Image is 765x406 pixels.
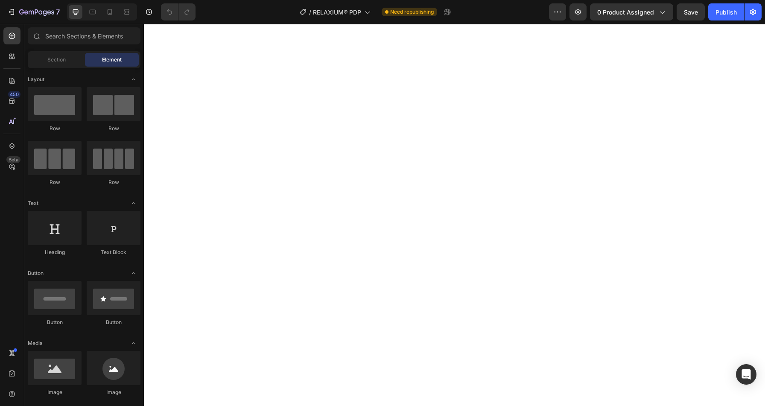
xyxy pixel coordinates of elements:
[677,3,705,20] button: Save
[28,27,140,44] input: Search Sections & Elements
[87,388,140,396] div: Image
[590,3,673,20] button: 0 product assigned
[28,76,44,83] span: Layout
[102,56,122,64] span: Element
[127,196,140,210] span: Toggle open
[47,56,66,64] span: Section
[28,339,43,347] span: Media
[309,8,311,17] span: /
[708,3,744,20] button: Publish
[715,8,737,17] div: Publish
[127,266,140,280] span: Toggle open
[87,248,140,256] div: Text Block
[56,7,60,17] p: 7
[684,9,698,16] span: Save
[28,269,44,277] span: Button
[28,318,82,326] div: Button
[87,318,140,326] div: Button
[127,73,140,86] span: Toggle open
[390,8,434,16] span: Need republishing
[28,248,82,256] div: Heading
[127,336,140,350] span: Toggle open
[87,178,140,186] div: Row
[28,388,82,396] div: Image
[28,125,82,132] div: Row
[736,364,756,385] div: Open Intercom Messenger
[144,24,765,406] iframe: Design area
[161,3,196,20] div: Undo/Redo
[8,91,20,98] div: 450
[87,125,140,132] div: Row
[28,199,38,207] span: Text
[28,178,82,186] div: Row
[6,156,20,163] div: Beta
[313,8,361,17] span: RELAXIUM® PDP
[597,8,654,17] span: 0 product assigned
[3,3,64,20] button: 7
